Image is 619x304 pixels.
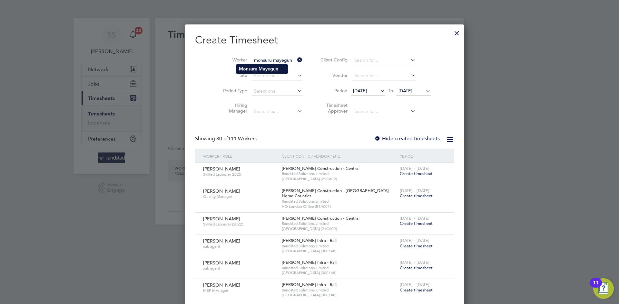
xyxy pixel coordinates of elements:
[352,56,416,65] input: Search for...
[400,265,433,271] span: Create timesheet
[282,188,389,199] span: [PERSON_NAME] Construction - [GEOGRAPHIC_DATA] Home Counties
[203,172,277,177] span: Skilled Labourer 2025
[203,222,277,227] span: Skilled Labourer (2022)
[282,270,397,275] span: [GEOGRAPHIC_DATA] (300148)
[203,288,277,293] span: MEP MAnager
[400,166,429,171] span: [DATE] - [DATE]
[282,265,397,271] span: Randstad Solutions Limited
[252,56,302,65] input: Search for...
[216,135,257,142] span: 111 Workers
[319,88,348,94] label: Period
[239,66,257,72] b: Monsuru
[387,87,395,95] span: To
[593,283,599,291] div: 11
[259,66,278,72] b: Mayegun
[400,221,433,226] span: Create timesheet
[252,87,302,96] input: Select one
[195,33,454,47] h2: Create Timesheet
[319,102,348,114] label: Timesheet Approver
[201,149,280,163] div: Worker / Role
[282,221,397,226] span: Randstad Solutions Limited
[282,204,397,209] span: HO London Office (54A001)
[400,287,433,293] span: Create timesheet
[282,199,397,204] span: Randstad Solutions Limited
[252,107,302,116] input: Search for...
[374,135,440,142] label: Hide created timesheets
[282,288,397,293] span: Randstad Solutions Limited
[280,149,398,163] div: Client Config / Vendor / Site
[282,248,397,253] span: [GEOGRAPHIC_DATA] (300148)
[400,238,429,243] span: [DATE] - [DATE]
[400,243,433,249] span: Create timesheet
[282,226,397,231] span: [GEOGRAPHIC_DATA] (21CA02)
[195,135,258,142] div: Showing
[593,278,614,299] button: Open Resource Center, 11 new notifications
[282,166,359,171] span: [PERSON_NAME] Construction - Central
[282,282,337,287] span: [PERSON_NAME] Infra - Rail
[398,149,447,163] div: Period
[203,282,240,288] span: [PERSON_NAME]
[218,72,247,78] label: Site
[203,266,277,271] span: sub agent
[203,216,240,222] span: [PERSON_NAME]
[400,216,429,221] span: [DATE] - [DATE]
[203,244,277,249] span: sub agent
[282,244,397,249] span: Randstad Solutions Limited
[203,194,277,199] span: Quality Manager
[353,88,367,94] span: [DATE]
[352,107,416,116] input: Search for...
[282,238,337,243] span: [PERSON_NAME] Infra - Rail
[218,102,247,114] label: Hiring Manager
[203,260,240,266] span: [PERSON_NAME]
[400,282,429,287] span: [DATE] - [DATE]
[216,135,228,142] span: 30 of
[282,176,397,181] span: [GEOGRAPHIC_DATA] (21CA02)
[252,71,302,80] input: Search for...
[352,71,416,80] input: Search for...
[282,292,397,298] span: [GEOGRAPHIC_DATA] (300148)
[319,72,348,78] label: Vendor
[400,260,429,265] span: [DATE] - [DATE]
[203,238,240,244] span: [PERSON_NAME]
[400,171,433,176] span: Create timesheet
[319,57,348,63] label: Client Config
[203,166,240,172] span: [PERSON_NAME]
[218,57,247,63] label: Worker
[282,260,337,265] span: [PERSON_NAME] Infra - Rail
[282,216,359,221] span: [PERSON_NAME] Construction - Central
[218,88,247,94] label: Period Type
[203,188,240,194] span: [PERSON_NAME]
[400,188,429,193] span: [DATE] - [DATE]
[398,88,412,94] span: [DATE]
[400,193,433,198] span: Create timesheet
[282,171,397,176] span: Randstad Solutions Limited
